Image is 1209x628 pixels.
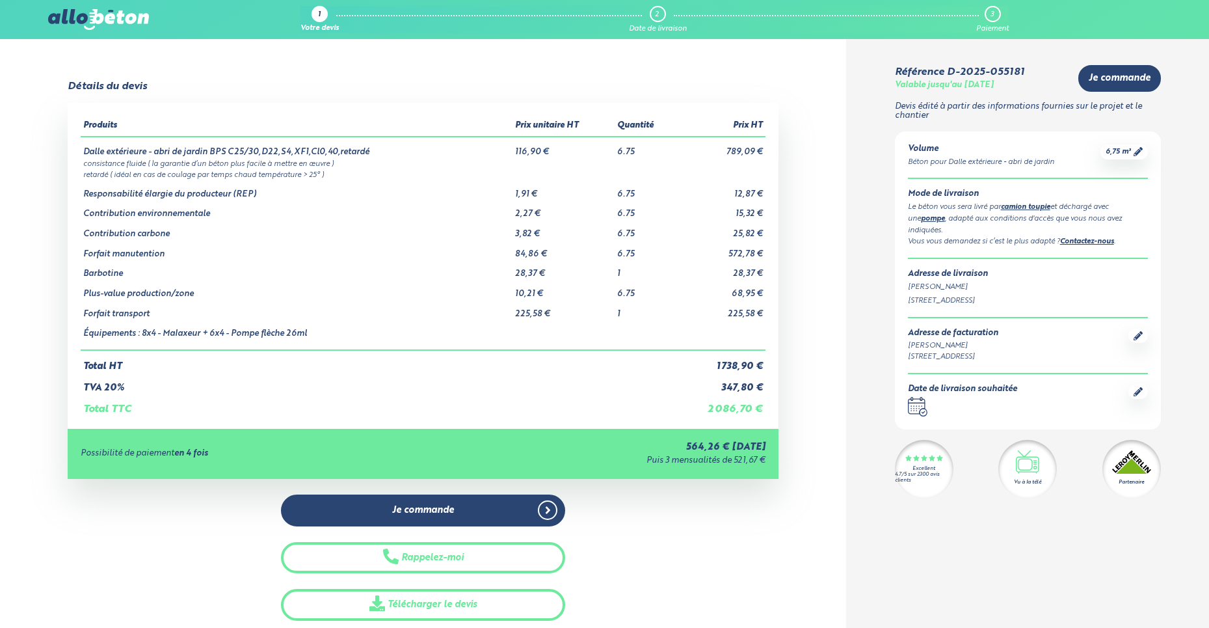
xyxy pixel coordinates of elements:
td: 6.75 [615,137,676,157]
td: 6.75 [615,199,676,219]
button: Rappelez-moi [281,542,565,574]
td: consistance fluide ( la garantie d’un béton plus facile à mettre en œuvre ) [81,157,765,169]
div: Référence D-2025-055181 [895,66,1024,78]
td: 15,32 € [676,199,765,219]
td: 1,91 € [512,180,615,200]
div: [PERSON_NAME] [908,282,1148,293]
span: Je commande [392,505,454,516]
td: Plus-value production/zone [81,279,512,299]
a: 3 Paiement [976,6,1009,33]
div: Volume [908,144,1054,154]
td: 6.75 [615,279,676,299]
th: Quantité [615,116,676,137]
td: 6.75 [615,180,676,200]
div: Détails du devis [68,81,147,92]
td: 1 [615,259,676,279]
td: Forfait manutention [81,239,512,260]
div: Mode de livraison [908,189,1148,199]
th: Prix unitaire HT [512,116,615,137]
td: Dalle extérieure - abri de jardin BPS C25/30,D22,S4,XF1,Cl0,40,retardé [81,137,512,157]
td: Équipements : 8x4 - Malaxeur + 6x4 - Pompe flèche 26ml [81,319,512,350]
div: Vous vous demandez si c’est le plus adapté ? . [908,236,1148,248]
a: Je commande [281,495,565,526]
div: Excellent [912,466,935,472]
div: Votre devis [300,25,339,33]
div: Le béton vous sera livré par et déchargé avec une , adapté aux conditions d'accès que vous nous a... [908,202,1148,236]
td: 6.75 [615,239,676,260]
td: Total HT [81,350,676,372]
td: 1 738,90 € [676,350,765,372]
td: Forfait transport [81,299,512,320]
span: Je commande [1089,73,1150,84]
td: 12,87 € [676,180,765,200]
div: Adresse de livraison [908,269,1148,279]
td: 28,37 € [676,259,765,279]
td: 10,21 € [512,279,615,299]
div: Date de livraison [629,25,687,33]
div: 2 [655,10,659,19]
td: 3,82 € [512,219,615,239]
td: 28,37 € [512,259,615,279]
a: Contactez-nous [1060,238,1114,245]
div: 564,26 € [DATE] [435,442,766,453]
a: Télécharger le devis [281,589,565,621]
div: 3 [990,10,994,19]
td: 2 086,70 € [676,393,765,415]
td: Barbotine [81,259,512,279]
td: TVA 20% [81,372,676,394]
td: Responsabilité élargie du producteur (REP) [81,180,512,200]
div: Possibilité de paiement [81,449,435,459]
div: Partenaire [1119,478,1144,486]
div: [PERSON_NAME] [908,340,998,351]
p: Devis édité à partir des informations fournies sur le projet et le chantier [895,102,1161,121]
td: retardé ( idéal en cas de coulage par temps chaud température > 25° ) [81,169,765,180]
div: Date de livraison souhaitée [908,385,1017,394]
td: 116,90 € [512,137,615,157]
td: Total TTC [81,393,676,415]
td: 1 [615,299,676,320]
iframe: Help widget launcher [1093,577,1195,614]
td: 572,78 € [676,239,765,260]
th: Prix HT [676,116,765,137]
strong: en 4 fois [174,449,208,457]
td: 84,86 € [512,239,615,260]
div: Paiement [976,25,1009,33]
div: Adresse de facturation [908,329,998,338]
a: 1 Votre devis [300,6,339,33]
td: 6.75 [615,219,676,239]
div: [STREET_ADDRESS] [908,351,998,362]
td: 789,09 € [676,137,765,157]
img: allobéton [48,9,148,30]
div: Puis 3 mensualités de 521,67 € [435,456,766,466]
a: 2 Date de livraison [629,6,687,33]
div: Vu à la télé [1014,478,1041,486]
td: Contribution carbone [81,219,512,239]
div: 4.7/5 sur 2300 avis clients [895,472,953,484]
th: Produits [81,116,512,137]
td: 225,58 € [676,299,765,320]
td: 347,80 € [676,372,765,394]
div: Béton pour Dalle extérieure - abri de jardin [908,157,1054,168]
a: camion toupie [1001,204,1050,211]
a: pompe [921,215,945,223]
div: [STREET_ADDRESS] [908,295,1148,307]
a: Je commande [1078,65,1161,92]
div: 1 [318,11,321,20]
td: 25,82 € [676,219,765,239]
td: 68,95 € [676,279,765,299]
td: Contribution environnementale [81,199,512,219]
div: Valable jusqu'au [DATE] [895,81,994,90]
td: 2,27 € [512,199,615,219]
td: 225,58 € [512,299,615,320]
